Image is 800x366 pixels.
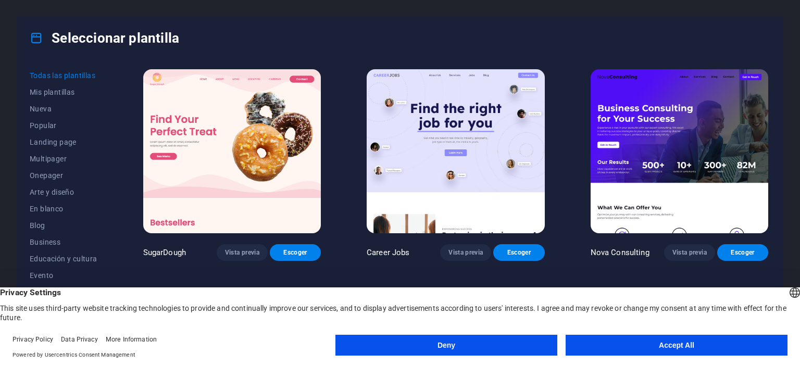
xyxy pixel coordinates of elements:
[717,244,768,261] button: Escoger
[270,244,321,261] button: Escoger
[502,248,536,257] span: Escoger
[30,134,97,150] button: Landing page
[30,155,97,163] span: Multipager
[30,217,97,234] button: Blog
[591,69,768,233] img: Nova Consulting
[143,69,321,233] img: SugarDough
[30,234,97,250] button: Business
[30,250,97,267] button: Educación y cultura
[30,150,97,167] button: Multipager
[30,67,97,84] button: Todas las plantillas
[664,244,715,261] button: Vista previa
[30,167,97,184] button: Onepager
[30,105,97,113] span: Nueva
[30,255,97,263] span: Educación y cultura
[30,171,97,180] span: Onepager
[30,30,179,46] h4: Seleccionar plantilla
[367,247,410,258] p: Career Jobs
[30,284,97,300] button: Gastronomía
[30,121,97,130] span: Popular
[143,247,186,258] p: SugarDough
[448,248,483,257] span: Vista previa
[30,205,97,213] span: En blanco
[30,267,97,284] button: Evento
[225,248,259,257] span: Vista previa
[30,84,97,100] button: Mis plantillas
[30,71,97,80] span: Todas las plantillas
[30,138,97,146] span: Landing page
[30,271,97,280] span: Evento
[30,100,97,117] button: Nueva
[30,117,97,134] button: Popular
[30,184,97,200] button: Arte y diseño
[217,244,268,261] button: Vista previa
[278,248,312,257] span: Escoger
[367,69,544,233] img: Career Jobs
[726,248,760,257] span: Escoger
[30,188,97,196] span: Arte y diseño
[493,244,544,261] button: Escoger
[672,248,707,257] span: Vista previa
[30,238,97,246] span: Business
[440,244,491,261] button: Vista previa
[30,200,97,217] button: En blanco
[30,221,97,230] span: Blog
[591,247,649,258] p: Nova Consulting
[30,88,97,96] span: Mis plantillas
